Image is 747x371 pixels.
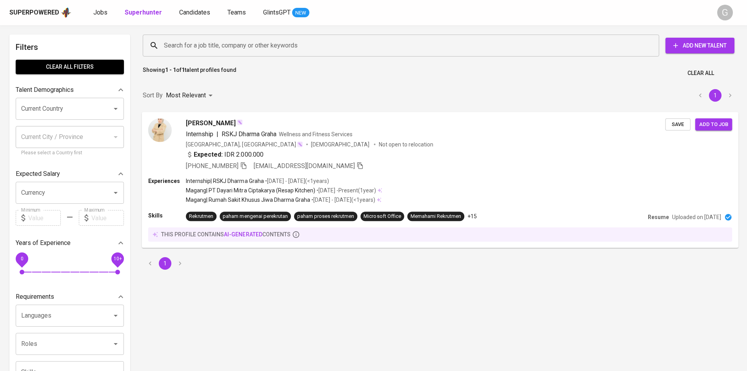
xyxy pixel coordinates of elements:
p: Years of Experience [16,238,71,248]
span: GlintsGPT [263,9,291,16]
div: Most Relevant [166,88,215,103]
img: magic_wand.svg [236,119,243,125]
button: Add New Talent [665,38,734,53]
span: [DEMOGRAPHIC_DATA] [311,140,371,148]
p: Sort By [143,91,163,100]
a: [PERSON_NAME]Internship|RSKJ Dharma GrahaWellness and Fitness Services[GEOGRAPHIC_DATA], [GEOGRAP... [143,112,738,248]
p: Experiences [148,177,186,185]
div: paham proses rekrutmen [297,213,354,220]
div: Rekrutmen [189,213,213,220]
nav: pagination navigation [693,89,738,102]
div: [GEOGRAPHIC_DATA], [GEOGRAPHIC_DATA] [186,140,303,148]
p: Please select a Country first [21,149,118,157]
b: Superhunter [125,9,162,16]
a: Candidates [179,8,212,18]
img: app logo [61,7,71,18]
button: Open [110,338,121,349]
div: Microsoft Office [364,213,401,220]
div: Requirements [16,289,124,305]
h6: Filters [16,41,124,53]
div: IDR 2.000.000 [186,150,264,159]
span: AI-generated [224,231,262,238]
div: Superpowered [9,8,59,17]
img: magic_wand.svg [297,141,303,147]
img: 68a120b891ab91081ffcb2d8b617aebc.jpeg [148,118,172,142]
a: Jobs [93,8,109,18]
span: Teams [227,9,246,16]
span: 0 [20,256,23,261]
p: Not open to relocation [379,140,433,148]
p: Skills [148,212,186,219]
a: Superhunter [125,8,164,18]
input: Value [28,210,61,226]
p: Internship | RSKJ Dharma Graha [186,177,264,185]
button: Open [110,103,121,114]
button: page 1 [159,257,171,270]
span: [EMAIL_ADDRESS][DOMAIN_NAME] [254,162,355,169]
p: +15 [467,212,477,220]
p: Magang | Rumah Sakit Khusus Jiwa Dharma Graha [186,196,310,204]
span: Clear All [687,68,714,78]
button: Add to job [695,118,732,130]
p: • [DATE] - [DATE] ( <1 years ) [310,196,375,204]
div: Years of Experience [16,235,124,251]
span: 10+ [113,256,122,261]
a: Superpoweredapp logo [9,7,71,18]
div: paham mengenai perekrutan [223,213,287,220]
div: G [717,5,733,20]
button: Open [110,187,121,198]
b: 1 [182,67,185,73]
b: Expected: [194,150,223,159]
button: Clear All filters [16,60,124,74]
span: [PHONE_NUMBER] [186,162,238,169]
span: Clear All filters [22,62,118,72]
span: Jobs [93,9,107,16]
a: GlintsGPT NEW [263,8,309,18]
span: Internship [186,130,213,137]
span: Wellness and Fitness Services [279,131,353,137]
p: Most Relevant [166,91,206,100]
p: Magang | PT Dayari Mitra Ciptakarya (Resap Kitchen) [186,186,315,194]
input: Value [91,210,124,226]
button: page 1 [709,89,722,102]
button: Save [665,118,691,130]
p: • [DATE] - Present ( 1 year ) [315,186,376,194]
p: Showing of talent profiles found [143,66,236,80]
span: NEW [292,9,309,17]
span: | [216,129,218,139]
button: Open [110,310,121,321]
a: Teams [227,8,247,18]
button: Clear All [684,66,717,80]
span: RSKJ Dharma Graha [222,130,276,137]
div: Memahami Rekrutmen [411,213,461,220]
b: 1 - 1 [165,67,176,73]
p: Resume [648,213,669,221]
span: Save [669,120,687,129]
span: [PERSON_NAME] [186,118,236,128]
p: Talent Demographics [16,85,74,95]
p: Expected Salary [16,169,60,179]
div: Expected Salary [16,166,124,182]
nav: pagination navigation [143,257,187,270]
span: Candidates [179,9,210,16]
p: • [DATE] - [DATE] ( <1 years ) [264,177,329,185]
p: Requirements [16,292,54,302]
div: Talent Demographics [16,82,124,98]
span: Add to job [699,120,728,129]
p: this profile contains contents [161,230,291,238]
p: Uploaded on [DATE] [672,213,721,221]
span: Add New Talent [672,41,728,51]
